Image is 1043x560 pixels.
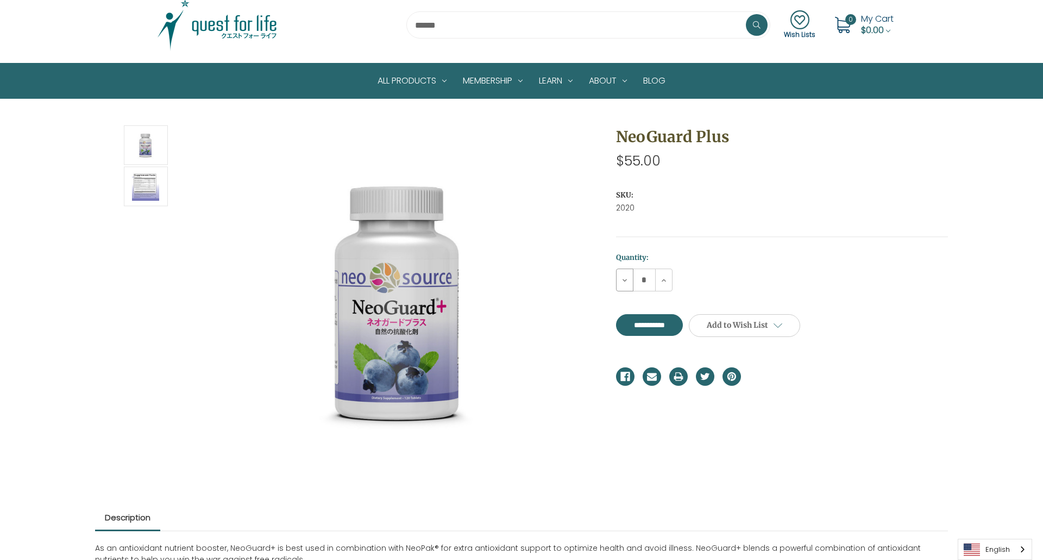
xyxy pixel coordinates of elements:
label: Quantity: [616,252,948,263]
a: Membership [455,63,531,98]
a: Add to Wish List [689,314,800,337]
a: Blog [635,63,674,98]
img: NeoGuard Plus [132,168,159,205]
a: All Products [369,63,455,98]
a: Print [669,367,688,386]
a: About [581,63,635,98]
a: Description [95,506,160,530]
span: $0.00 [861,24,884,36]
img: NeoGuard Plus [262,169,534,440]
span: My Cart [861,12,894,25]
dt: SKU: [616,190,945,201]
a: Wish Lists [784,10,815,40]
a: Cart with 0 items [861,12,894,36]
dd: 2020 [616,202,948,214]
span: 0 [845,14,856,25]
h1: NeoGuard Plus [616,125,948,148]
span: Add to Wish List [707,320,768,330]
a: Learn [531,63,581,98]
img: NeoGuard Plus [132,127,159,163]
span: $55.00 [616,151,661,170]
